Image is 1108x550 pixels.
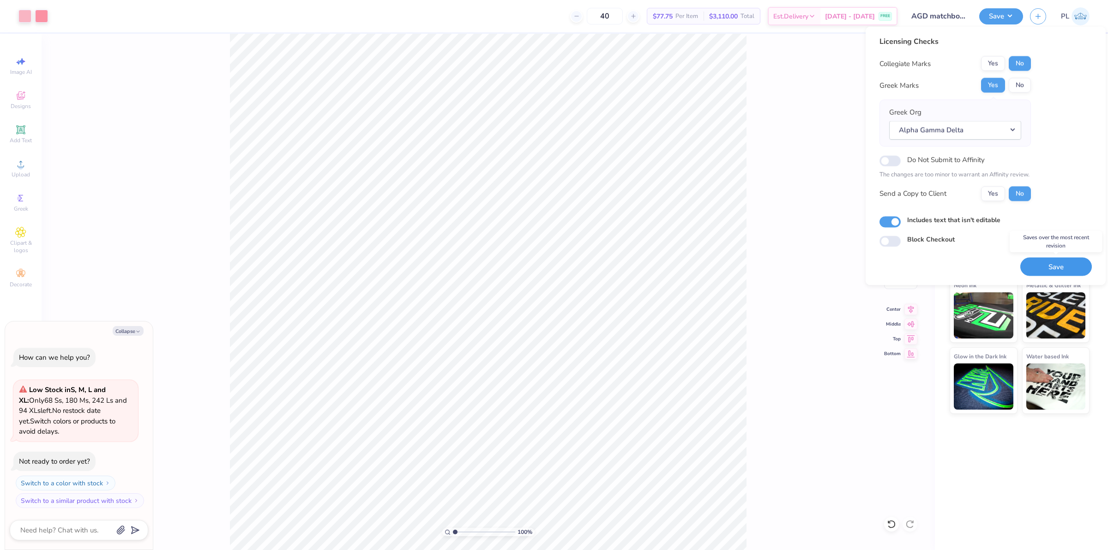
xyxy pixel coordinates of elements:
span: Bottom [884,351,901,357]
span: Clipart & logos [5,239,37,254]
img: Water based Ink [1026,363,1086,410]
button: No [1009,186,1031,201]
span: Metallic & Glitter Ink [1026,280,1081,290]
label: Greek Org [889,107,921,118]
div: Not ready to order yet? [19,457,90,466]
span: Per Item [675,12,698,21]
span: PL [1061,11,1069,22]
button: Collapse [113,326,144,336]
button: Switch to a similar product with stock [16,493,144,508]
img: Switch to a color with stock [105,480,110,486]
strong: Low Stock in S, M, L and XL : [19,385,106,405]
span: Neon Ink [954,280,976,290]
img: Metallic & Glitter Ink [1026,292,1086,338]
p: The changes are too minor to warrant an Affinity review. [879,170,1031,180]
span: Only 68 Ss, 180 Ms, 242 Ls and 94 XLs left. Switch colors or products to avoid delays. [19,385,127,436]
span: Center [884,306,901,313]
button: Save [1020,257,1092,276]
span: $77.75 [653,12,673,21]
span: Greek [14,205,28,212]
label: Block Checkout [907,234,955,244]
span: FREE [880,13,890,19]
a: PL [1061,7,1090,25]
button: Yes [981,186,1005,201]
button: Yes [981,78,1005,93]
img: Switch to a similar product with stock [133,498,139,503]
label: Do Not Submit to Affinity [907,154,985,166]
span: Est. Delivery [773,12,808,21]
div: Collegiate Marks [879,58,931,69]
span: Total [741,12,754,21]
button: Alpha Gamma Delta [889,121,1021,139]
button: Switch to a color with stock [16,476,115,490]
div: Licensing Checks [879,36,1031,47]
span: 100 % [518,528,532,536]
span: No restock date yet. [19,406,101,426]
span: $3,110.00 [709,12,738,21]
img: Pamela Lois Reyes [1072,7,1090,25]
div: Saves over the most recent revision [1010,231,1102,252]
label: Includes text that isn't editable [907,215,1000,224]
span: Designs [11,103,31,110]
div: How can we help you? [19,353,90,362]
div: Greek Marks [879,80,919,91]
span: Decorate [10,281,32,288]
span: Upload [12,171,30,178]
span: Image AI [10,68,32,76]
img: Glow in the Dark Ink [954,363,1013,410]
div: Send a Copy to Client [879,188,946,199]
span: [DATE] - [DATE] [825,12,875,21]
button: Save [979,8,1023,24]
button: No [1009,56,1031,71]
input: Untitled Design [904,7,972,25]
button: No [1009,78,1031,93]
span: Top [884,336,901,342]
span: Middle [884,321,901,327]
input: – – [587,8,623,24]
span: Add Text [10,137,32,144]
span: Glow in the Dark Ink [954,351,1006,361]
span: Water based Ink [1026,351,1069,361]
img: Neon Ink [954,292,1013,338]
button: Yes [981,56,1005,71]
